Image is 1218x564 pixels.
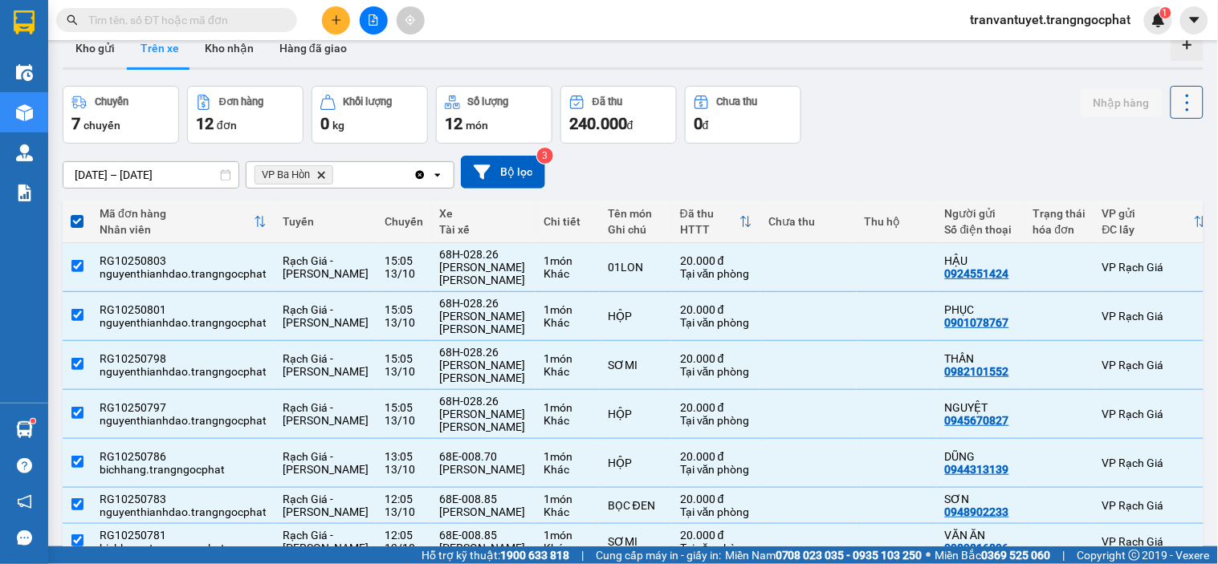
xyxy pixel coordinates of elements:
[385,463,423,476] div: 13/10
[100,401,267,414] div: RG10250797
[385,542,423,554] div: 13/10
[100,529,267,542] div: RG10250781
[100,223,254,236] div: Nhân viên
[385,493,423,505] div: 12:05
[100,365,267,378] div: nguyenthianhdao.trangngocphat
[100,493,267,505] div: RG10250783
[439,261,528,286] div: [PERSON_NAME] [PERSON_NAME]
[385,215,423,228] div: Chuyến
[945,493,1017,505] div: SƠN
[100,254,267,267] div: RG10250803
[1187,13,1202,27] span: caret-down
[1081,88,1163,117] button: Nhập hàng
[1102,223,1194,236] div: ĐC lấy
[544,267,592,280] div: Khác
[1160,7,1171,18] sup: 1
[283,450,369,476] span: Rạch Giá - [PERSON_NAME]
[694,114,703,133] span: 0
[776,549,923,562] strong: 0708 023 035 - 0935 103 250
[680,401,752,414] div: 20.000 đ
[63,86,179,144] button: Chuyến7chuyến
[945,529,1017,542] div: VĂN ĂN
[100,316,267,329] div: nguyenthianhdao.trangngocphat
[92,201,275,243] th: Toggle SortBy
[500,549,569,562] strong: 1900 633 818
[316,170,326,180] svg: Delete
[16,421,33,438] img: warehouse-icon
[1033,223,1086,236] div: hóa đơn
[608,223,664,236] div: Ghi chú
[331,14,342,26] span: plus
[17,530,32,546] span: message
[88,11,278,29] input: Tìm tên, số ĐT hoặc mã đơn
[680,365,752,378] div: Tại văn phòng
[537,148,553,164] sup: 3
[368,14,379,26] span: file-add
[439,207,528,220] div: Xe
[385,254,423,267] div: 15:05
[1102,456,1207,469] div: VP Rạch Giá
[680,303,752,316] div: 20.000 đ
[680,352,752,365] div: 20.000 đ
[320,114,329,133] span: 0
[945,365,1009,378] div: 0982101552
[439,493,528,505] div: 68E-008.85
[312,86,428,144] button: Khối lượng0kg
[1163,7,1168,18] span: 1
[608,207,664,220] div: Tên món
[192,29,267,67] button: Kho nhận
[100,450,267,463] div: RG10250786
[439,359,528,384] div: [PERSON_NAME] [PERSON_NAME]
[283,254,369,280] span: Rạch Giá - [PERSON_NAME]
[439,297,528,310] div: 68H-028.26
[945,267,1009,280] div: 0924551424
[16,64,33,81] img: warehouse-icon
[544,316,592,329] div: Khác
[100,352,267,365] div: RG10250798
[945,463,1009,476] div: 0944313139
[439,223,528,236] div: Tài xế
[468,96,509,108] div: Số lượng
[385,529,423,542] div: 12:05
[100,414,267,427] div: nguyenthianhdao.trangngocphat
[945,414,1009,427] div: 0945670827
[63,29,128,67] button: Kho gửi
[569,114,627,133] span: 240.000
[544,505,592,518] div: Khác
[544,463,592,476] div: Khác
[67,14,78,26] span: search
[627,119,633,132] span: đ
[84,119,120,132] span: chuyến
[608,499,664,512] div: BỌC ĐEN
[385,365,423,378] div: 13/10
[717,96,758,108] div: Chưa thu
[927,552,931,558] span: ⚪️
[283,215,369,228] div: Tuyến
[445,114,462,133] span: 12
[725,546,923,564] span: Miền Nam
[439,450,528,463] div: 68E-008.70
[1033,207,1086,220] div: Trạng thái
[581,546,584,564] span: |
[14,10,35,34] img: logo-vxr
[945,316,1009,329] div: 0901078767
[544,414,592,427] div: Khác
[461,156,545,189] button: Bộ lọc
[413,168,426,181] svg: Clear all
[608,359,664,371] div: SƠMI
[1102,359,1207,371] div: VP Rạch Giá
[680,414,752,427] div: Tại văn phòng
[436,86,552,144] button: Số lượng12món
[945,207,1017,220] div: Người gửi
[544,303,592,316] div: 1 món
[1151,13,1166,27] img: icon-new-feature
[958,10,1144,30] span: tranvantuyet.trangngocphat
[680,542,752,554] div: Tại văn phòng
[680,207,739,220] div: Đã thu
[385,267,423,280] div: 13/10
[544,254,592,267] div: 1 món
[768,215,849,228] div: Chưa thu
[267,29,360,67] button: Hàng đã giao
[1180,6,1208,34] button: caret-down
[71,114,80,133] span: 7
